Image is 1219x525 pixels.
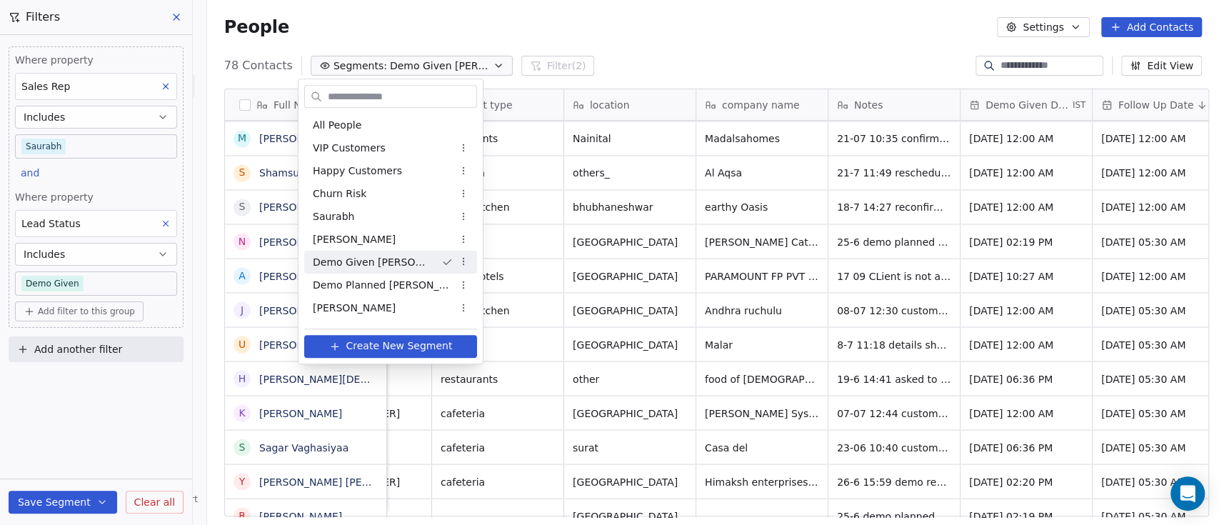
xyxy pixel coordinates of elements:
span: [PERSON_NAME] [313,232,396,247]
span: [PERSON_NAME] [313,301,396,316]
span: Create New Segment [346,339,452,354]
button: Create New Segment [304,335,477,358]
span: All People [313,118,361,133]
span: Demo Planned [PERSON_NAME] [313,278,453,293]
span: VIP Customers [313,141,386,156]
span: Happy Customers [313,164,402,179]
span: Churn Risk [313,186,366,201]
span: Demo Given [PERSON_NAME] [313,255,430,270]
span: Saurabh [313,209,354,224]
